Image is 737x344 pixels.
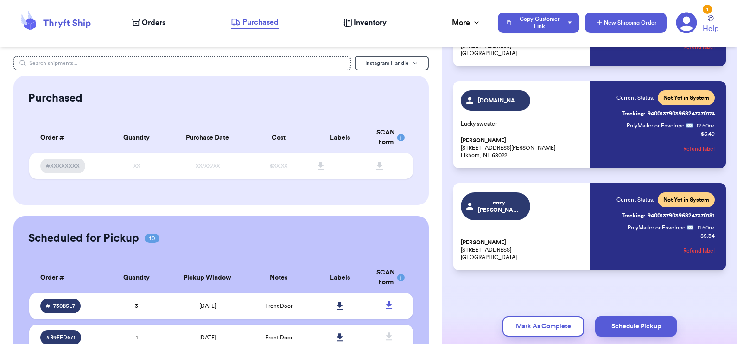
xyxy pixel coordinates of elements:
span: Inventory [354,17,387,28]
span: $XX.XX [270,163,287,169]
span: Tracking: [622,110,646,117]
span: Front Door [265,303,292,309]
p: $ 5.34 [700,232,715,240]
span: PolyMailer or Envelope ✉️ [628,225,694,230]
span: [DATE] [199,303,216,309]
span: : [694,224,695,231]
span: #XXXXXXXX [46,162,80,170]
span: XX [133,163,140,169]
span: 3 [135,303,138,309]
span: Not Yet in System [663,94,709,102]
th: Purchase Date [167,122,248,153]
span: 12.50 oz [696,122,715,129]
span: [PERSON_NAME] [461,137,506,144]
div: SCAN Form [376,128,402,147]
a: Tracking:9400137903968247370181 [622,208,715,223]
span: # B9EED671 [46,334,76,341]
div: SCAN Form [376,268,402,287]
h2: Scheduled for Pickup [28,231,139,246]
span: # F730B5E7 [46,302,75,310]
span: 10 [145,234,159,243]
span: 11.50 oz [697,224,715,231]
span: [PERSON_NAME] [461,239,506,246]
button: Copy Customer Link [498,13,579,33]
th: Quantity [106,122,167,153]
a: Orders [132,17,165,28]
span: Not Yet in System [663,196,709,204]
span: Front Door [265,335,292,340]
a: 1 [676,12,697,33]
th: Labels [310,262,371,293]
span: cozy.[PERSON_NAME].thrift [478,199,522,214]
span: Current Status: [616,196,654,204]
th: Pickup Window [167,262,248,293]
p: [STREET_ADDRESS] [GEOGRAPHIC_DATA] [461,239,584,261]
span: 1 [136,335,138,340]
span: : [693,122,694,129]
span: [DATE] [199,335,216,340]
h2: Purchased [28,91,83,106]
button: Refund label [683,241,715,261]
div: 1 [703,5,712,14]
span: Instagram Handle [365,60,409,66]
p: $ 6.49 [701,130,715,138]
a: Inventory [343,17,387,28]
a: Tracking:9400137903968247370174 [622,106,715,121]
span: Help [703,23,718,34]
th: Labels [310,122,371,153]
input: Search shipments... [13,56,351,70]
th: Notes [248,262,310,293]
button: New Shipping Order [585,13,667,33]
th: Order # [29,262,106,293]
span: Orders [142,17,165,28]
span: Purchased [242,17,279,28]
button: Refund label [683,139,715,159]
span: PolyMailer or Envelope ✉️ [627,123,693,128]
span: [DOMAIN_NAME] [478,97,522,104]
span: Tracking: [622,212,646,219]
button: Mark As Complete [502,316,584,337]
button: Schedule Pickup [595,316,677,337]
span: XX/XX/XX [196,163,220,169]
button: Instagram Handle [355,56,429,70]
a: Purchased [231,17,279,29]
a: Help [703,15,718,34]
th: Cost [248,122,310,153]
th: Order # [29,122,106,153]
p: Lucky sweater [461,120,584,127]
div: More [452,17,481,28]
th: Quantity [106,262,167,293]
span: Current Status: [616,94,654,102]
p: [STREET_ADDRESS][PERSON_NAME] Elkhorn, NE 68022 [461,137,584,159]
